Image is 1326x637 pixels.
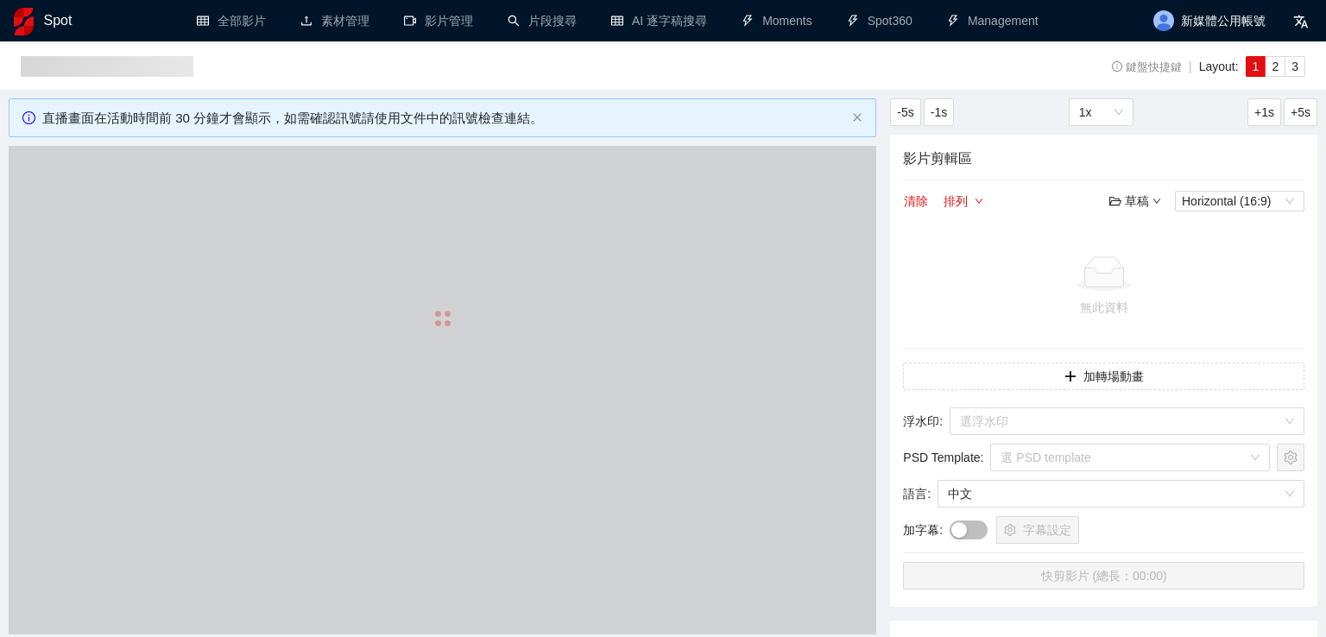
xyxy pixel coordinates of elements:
[903,520,943,539] span: 加字幕 :
[1153,10,1174,31] img: avatar
[1152,197,1161,205] span: down
[897,103,913,122] span: -5s
[1112,61,1123,73] span: info-circle
[1079,99,1123,125] span: 1x
[903,363,1304,390] button: plus加轉場動畫
[947,14,1039,28] a: thunderboltManagement
[903,484,931,503] span: 語言 :
[1109,195,1121,207] span: folder-open
[22,111,35,124] span: info-circle
[903,148,1304,169] h4: 影片剪輯區
[903,412,943,431] span: 浮水印 :
[890,98,920,126] button: -5s
[611,14,707,28] a: tableAI 逐字稿搜尋
[1272,60,1279,73] span: 2
[903,191,929,211] button: 清除
[943,191,984,211] button: 排列down
[1291,60,1298,73] span: 3
[1112,61,1182,73] span: 鍵盤快捷鍵
[948,481,1294,507] span: 中文
[903,562,1304,590] button: 快剪影片 (總長：00:00)
[1254,103,1274,122] span: +1s
[508,14,577,28] a: search片段搜尋
[924,98,954,126] button: -1s
[42,108,845,129] div: 直播畫面在活動時間前 30 分鐘才會顯示，如需確認訊號請使用文件中的訊號檢查連結。
[931,103,947,122] span: -1s
[910,298,1298,317] div: 無此資料
[1284,98,1317,126] button: +5s
[1182,192,1298,211] span: Horizontal (16:9)
[1109,192,1161,211] div: 草稿
[996,516,1079,544] button: setting字幕設定
[1199,60,1239,73] span: Layout:
[14,8,34,35] img: logo
[852,112,862,123] button: close
[1189,60,1192,73] span: |
[404,14,473,28] a: video-camera影片管理
[1253,60,1260,73] span: 1
[847,14,912,28] a: thunderboltSpot360
[1291,103,1310,122] span: +5s
[1247,98,1281,126] button: +1s
[1064,370,1077,384] span: plus
[975,197,983,207] span: down
[300,14,369,28] a: upload素材管理
[742,14,812,28] a: thunderboltMoments
[1277,444,1304,471] button: setting
[903,448,983,467] span: PSD Template :
[197,14,266,28] a: table全部影片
